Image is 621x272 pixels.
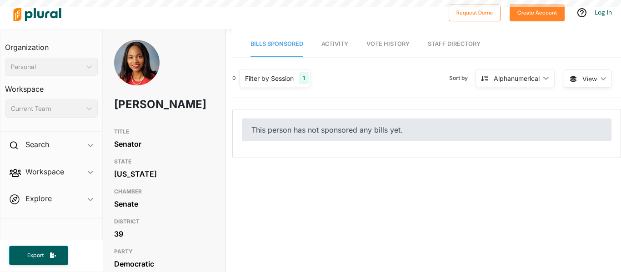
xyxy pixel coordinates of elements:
[449,4,501,21] button: Request Demo
[428,31,481,57] a: Staff Directory
[250,31,303,57] a: Bills Sponsored
[232,74,236,82] div: 0
[449,7,501,17] a: Request Demo
[114,246,214,257] h3: PARTY
[510,7,565,17] a: Create Account
[494,74,540,83] div: Alphanumerical
[25,139,49,149] h2: Search
[114,186,214,197] h3: CHAMBER
[114,156,214,167] h3: STATE
[299,72,309,84] div: 1
[114,227,214,241] div: 39
[114,137,214,151] div: Senator
[114,40,160,97] img: Headshot of Akilah Weber Pierson
[21,252,50,259] span: Export
[114,126,214,137] h3: TITLE
[366,40,410,47] span: Vote History
[11,62,83,72] div: Personal
[5,34,98,54] h3: Organization
[114,197,214,211] div: Senate
[321,31,348,57] a: Activity
[582,74,597,84] span: View
[114,91,174,118] h1: [PERSON_NAME]
[242,119,611,141] div: This person has not sponsored any bills yet.
[114,216,214,227] h3: DISTRICT
[595,8,612,16] a: Log In
[114,167,214,181] div: [US_STATE]
[449,74,475,82] span: Sort by
[321,40,348,47] span: Activity
[366,31,410,57] a: Vote History
[250,40,303,47] span: Bills Sponsored
[11,104,83,114] div: Current Team
[245,74,294,83] div: Filter by Session
[5,76,98,96] h3: Workspace
[9,246,68,265] button: Export
[510,4,565,21] button: Create Account
[114,257,214,271] div: Democratic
